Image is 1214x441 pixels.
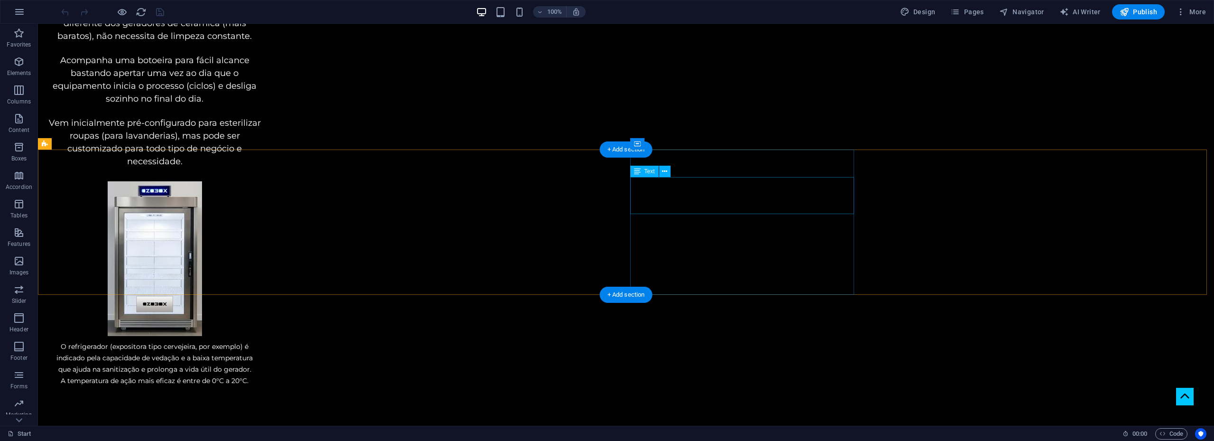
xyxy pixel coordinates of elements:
p: Accordion [6,183,32,191]
p: Content [9,126,29,134]
button: Usercentrics [1195,428,1206,440]
button: 100% [533,6,567,18]
p: Header [9,326,28,333]
span: More [1176,7,1206,17]
button: Publish [1112,4,1165,19]
p: Favorites [7,41,31,48]
a: Click to cancel selection. Double-click to open Pages [8,428,31,440]
button: Navigator [995,4,1048,19]
button: Click here to leave preview mode and continue editing [116,6,128,18]
p: Boxes [11,155,27,162]
h6: Session time [1122,428,1148,440]
p: Marketing [6,411,32,419]
span: Text [644,169,655,174]
p: Forms [10,383,28,390]
button: Pages [947,4,987,19]
div: Design (Ctrl+Alt+Y) [896,4,939,19]
button: AI Writer [1056,4,1104,19]
button: Code [1155,428,1187,440]
span: 00 00 [1132,428,1147,440]
button: Design [896,4,939,19]
p: Tables [10,212,28,219]
p: Images [9,269,29,276]
span: Navigator [999,7,1044,17]
p: Footer [10,354,28,362]
div: + Add section [600,287,653,303]
p: Slider [12,297,27,305]
div: + Add section [600,141,653,158]
i: Reload page [136,7,147,18]
i: On resize automatically adjust zoom level to fit chosen device. [572,8,580,16]
span: Publish [1120,7,1157,17]
span: Design [900,7,936,17]
p: Features [8,240,30,248]
button: reload [135,6,147,18]
span: Code [1159,428,1183,440]
p: Columns [7,98,31,105]
h6: 100% [547,6,562,18]
span: AI Writer [1059,7,1101,17]
span: Pages [950,7,984,17]
p: Elements [7,69,31,77]
button: More [1172,4,1210,19]
span: : [1139,430,1140,437]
